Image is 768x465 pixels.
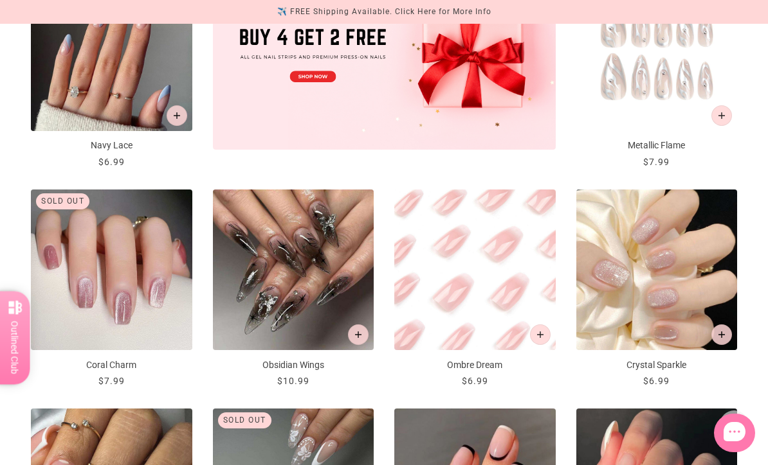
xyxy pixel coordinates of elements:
button: Add to cart [711,105,732,126]
div: Sold out [218,412,271,428]
p: Coral Charm [31,358,192,372]
p: Obsidian Wings [213,358,374,372]
button: Add to cart [711,324,732,345]
button: Add to cart [348,324,369,345]
a: Obsidian Wings [213,189,374,389]
span: $6.99 [462,376,488,386]
span: $6.99 [643,376,670,386]
a: Coral Charm [31,189,192,389]
span: $7.99 [643,157,670,167]
span: $10.99 [277,376,309,386]
button: Add to cart [530,324,551,345]
div: ✈️ FREE Shipping Available. Click Here for More Info [277,5,491,19]
div: Sold out [36,193,89,209]
span: $7.99 [98,376,125,386]
p: Ombre Dream [394,358,556,372]
p: Crystal Sparkle [576,358,738,372]
p: Navy Lace [31,139,192,152]
button: Add to cart [167,105,187,126]
span: $6.99 [98,157,125,167]
a: Ombre Dream [394,189,556,389]
p: Metallic Flame [576,139,738,152]
a: Crystal Sparkle [576,189,738,389]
